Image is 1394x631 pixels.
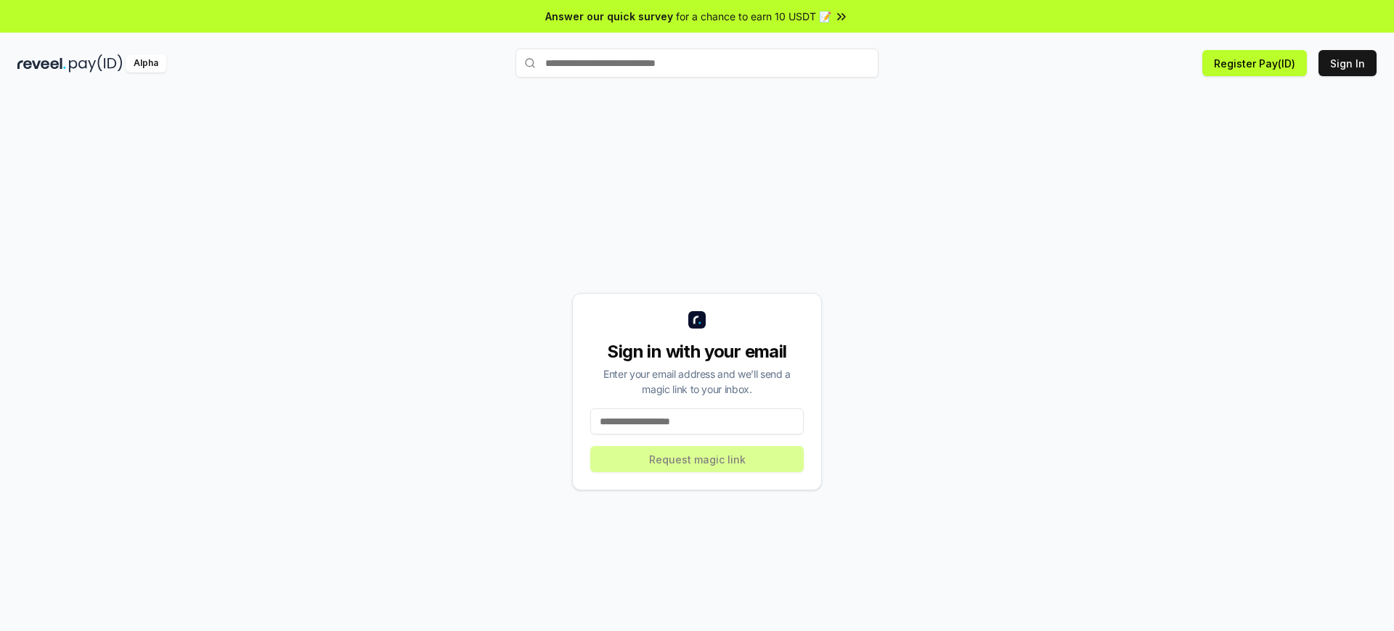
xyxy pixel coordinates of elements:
[590,366,804,397] div: Enter your email address and we’ll send a magic link to your inbox.
[590,340,804,363] div: Sign in with your email
[1202,50,1307,76] button: Register Pay(ID)
[126,54,166,73] div: Alpha
[545,9,673,24] span: Answer our quick survey
[17,54,66,73] img: reveel_dark
[69,54,123,73] img: pay_id
[676,9,831,24] span: for a chance to earn 10 USDT 📝
[1318,50,1377,76] button: Sign In
[688,311,706,329] img: logo_small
